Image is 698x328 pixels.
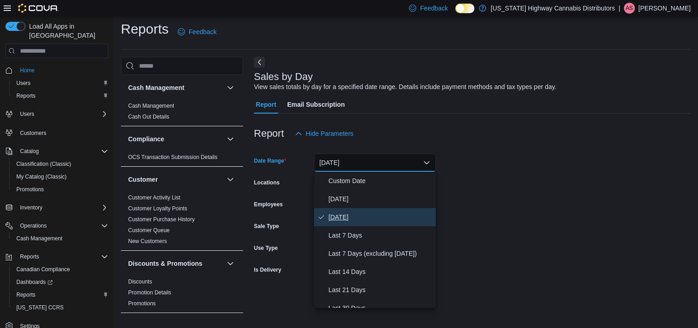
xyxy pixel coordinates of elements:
[128,103,174,109] a: Cash Management
[9,301,112,314] button: [US_STATE] CCRS
[13,264,74,275] a: Canadian Compliance
[13,184,108,195] span: Promotions
[20,148,39,155] span: Catalog
[16,202,108,213] span: Inventory
[254,157,286,164] label: Date Range
[121,152,243,166] div: Compliance
[9,170,112,183] button: My Catalog (Classic)
[13,90,39,101] a: Reports
[329,230,432,241] span: Last 7 Days
[455,4,474,13] input: Dark Mode
[225,174,236,185] button: Customer
[128,259,202,268] h3: Discounts & Promotions
[128,194,180,201] span: Customer Activity List
[2,64,112,77] button: Home
[225,258,236,269] button: Discounts & Promotions
[128,83,184,92] h3: Cash Management
[329,266,432,277] span: Last 14 Days
[16,235,62,242] span: Cash Management
[254,266,281,273] label: Is Delivery
[128,259,223,268] button: Discounts & Promotions
[2,108,112,120] button: Users
[128,278,152,285] a: Discounts
[128,289,171,296] a: Promotion Details
[9,183,112,196] button: Promotions
[13,233,108,244] span: Cash Management
[329,194,432,204] span: [DATE]
[174,23,220,41] a: Feedback
[20,253,39,260] span: Reports
[16,251,43,262] button: Reports
[16,65,108,76] span: Home
[13,302,67,313] a: [US_STATE] CCRS
[254,57,265,68] button: Next
[9,89,112,102] button: Reports
[128,175,158,184] h3: Customer
[329,175,432,186] span: Custom Date
[128,175,223,184] button: Customer
[13,171,70,182] a: My Catalog (Classic)
[13,264,108,275] span: Canadian Compliance
[2,201,112,214] button: Inventory
[9,158,112,170] button: Classification (Classic)
[189,27,216,36] span: Feedback
[16,266,70,273] span: Canadian Compliance
[128,300,156,307] span: Promotions
[455,13,456,14] span: Dark Mode
[128,238,167,245] span: New Customers
[16,146,108,157] span: Catalog
[16,92,35,99] span: Reports
[20,129,46,137] span: Customers
[128,102,174,109] span: Cash Management
[256,95,276,114] span: Report
[128,113,170,120] span: Cash Out Details
[128,205,187,212] a: Customer Loyalty Points
[121,192,243,250] div: Customer
[20,222,47,229] span: Operations
[20,204,42,211] span: Inventory
[16,173,67,180] span: My Catalog (Classic)
[16,278,53,286] span: Dashboards
[16,220,108,231] span: Operations
[13,171,108,182] span: My Catalog (Classic)
[420,4,448,13] span: Feedback
[9,77,112,89] button: Users
[225,134,236,144] button: Compliance
[9,232,112,245] button: Cash Management
[314,154,436,172] button: [DATE]
[618,3,620,14] p: |
[16,109,38,119] button: Users
[254,128,284,139] h3: Report
[638,3,691,14] p: [PERSON_NAME]
[16,291,35,298] span: Reports
[306,129,354,138] span: Hide Parameters
[128,83,223,92] button: Cash Management
[16,202,46,213] button: Inventory
[13,289,39,300] a: Reports
[329,303,432,313] span: Last 30 Days
[121,100,243,126] div: Cash Management
[18,4,59,13] img: Cova
[13,277,108,288] span: Dashboards
[13,277,56,288] a: Dashboards
[225,82,236,93] button: Cash Management
[291,124,357,143] button: Hide Parameters
[16,251,108,262] span: Reports
[128,154,218,160] a: OCS Transaction Submission Details
[13,233,66,244] a: Cash Management
[128,238,167,244] a: New Customers
[16,128,50,139] a: Customers
[2,219,112,232] button: Operations
[254,71,313,82] h3: Sales by Day
[128,227,170,234] a: Customer Queue
[254,244,278,252] label: Use Type
[254,179,280,186] label: Locations
[329,212,432,223] span: [DATE]
[254,223,279,230] label: Sale Type
[25,22,108,40] span: Load All Apps in [GEOGRAPHIC_DATA]
[16,109,108,119] span: Users
[13,302,108,313] span: Washington CCRS
[128,114,170,120] a: Cash Out Details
